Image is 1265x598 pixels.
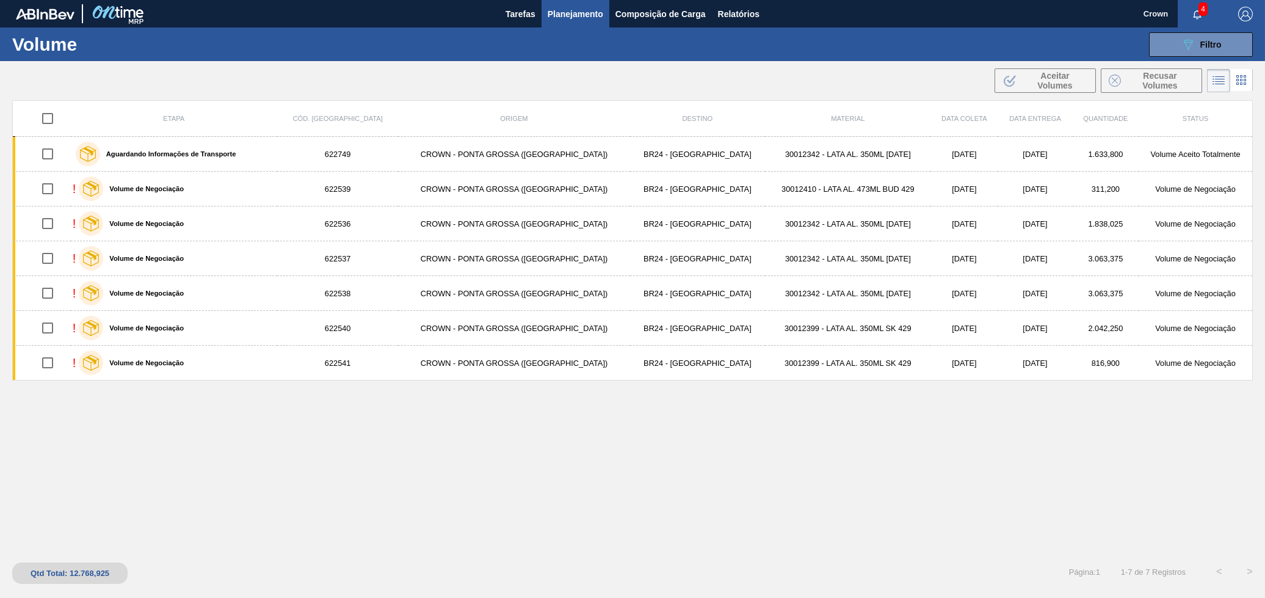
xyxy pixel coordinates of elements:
label: Volume de Negociação [103,290,184,297]
td: 30012342 - LATA AL. 350ML [DATE] [765,137,930,172]
td: [DATE] [998,137,1072,172]
td: CROWN - PONTA GROSSA ([GEOGRAPHIC_DATA]) [398,172,629,206]
div: Visão em Cards [1230,69,1253,92]
label: Volume de Negociação [103,255,184,262]
span: Quantidade [1083,115,1128,122]
td: 622539 [277,172,398,206]
td: [DATE] [998,346,1072,381]
div: Visão em Lista [1207,69,1230,92]
td: BR24 - [GEOGRAPHIC_DATA] [630,172,766,206]
span: Data entrega [1009,115,1061,122]
td: [DATE] [998,172,1072,206]
td: 30012399 - LATA AL. 350ML SK 429 [765,311,930,346]
td: CROWN - PONTA GROSSA ([GEOGRAPHIC_DATA]) [398,311,629,346]
td: 622536 [277,206,398,241]
td: Volume Aceito Totalmente [1139,137,1252,172]
a: !Volume de Negociação622540CROWN - PONTA GROSSA ([GEOGRAPHIC_DATA])BR24 - [GEOGRAPHIC_DATA]300123... [13,311,1253,346]
span: Relatórios [718,7,759,21]
span: Página : 1 [1069,567,1100,577]
td: 311,200 [1073,172,1139,206]
td: 622749 [277,137,398,172]
td: [DATE] [930,172,998,206]
td: BR24 - [GEOGRAPHIC_DATA] [630,241,766,276]
td: [DATE] [930,206,998,241]
div: ! [73,321,76,335]
td: BR24 - [GEOGRAPHIC_DATA] [630,346,766,381]
button: Aceitar Volumes [995,68,1096,93]
td: CROWN - PONTA GROSSA ([GEOGRAPHIC_DATA]) [398,276,629,311]
td: 816,900 [1073,346,1139,381]
span: Aceitar Volumes [1022,71,1088,90]
td: Volume de Negociação [1139,241,1252,276]
td: [DATE] [998,206,1072,241]
td: 30012342 - LATA AL. 350ML [DATE] [765,276,930,311]
a: !Volume de Negociação622539CROWN - PONTA GROSSA ([GEOGRAPHIC_DATA])BR24 - [GEOGRAPHIC_DATA]300124... [13,172,1253,206]
td: [DATE] [930,276,998,311]
span: 4 [1198,2,1208,16]
span: Cód. [GEOGRAPHIC_DATA] [292,115,383,122]
button: Notificações [1178,5,1217,23]
div: ! [73,217,76,231]
td: CROWN - PONTA GROSSA ([GEOGRAPHIC_DATA]) [398,241,629,276]
td: BR24 - [GEOGRAPHIC_DATA] [630,206,766,241]
td: BR24 - [GEOGRAPHIC_DATA] [630,311,766,346]
td: [DATE] [930,311,998,346]
button: < [1204,556,1234,587]
a: !Volume de Negociação622537CROWN - PONTA GROSSA ([GEOGRAPHIC_DATA])BR24 - [GEOGRAPHIC_DATA]300123... [13,241,1253,276]
td: [DATE] [930,137,998,172]
span: Tarefas [506,7,535,21]
td: 622541 [277,346,398,381]
div: Qtd Total: 12.768,925 [21,569,118,578]
td: 30012410 - LATA AL. 473ML BUD 429 [765,172,930,206]
td: [DATE] [998,276,1072,311]
button: Filtro [1149,32,1253,57]
td: 30012342 - LATA AL. 350ML [DATE] [765,241,930,276]
label: Volume de Negociação [103,220,184,227]
td: 622540 [277,311,398,346]
label: Volume de Negociação [103,185,184,192]
td: [DATE] [998,311,1072,346]
td: 622538 [277,276,398,311]
td: 2.042,250 [1073,311,1139,346]
td: 3.063,375 [1073,241,1139,276]
a: !Volume de Negociação622536CROWN - PONTA GROSSA ([GEOGRAPHIC_DATA])BR24 - [GEOGRAPHIC_DATA]300123... [13,206,1253,241]
span: Composição de Carga [615,7,706,21]
td: CROWN - PONTA GROSSA ([GEOGRAPHIC_DATA]) [398,137,629,172]
td: 30012399 - LATA AL. 350ML SK 429 [765,346,930,381]
td: Volume de Negociação [1139,346,1252,381]
td: 30012342 - LATA AL. 350ML [DATE] [765,206,930,241]
span: Origem [500,115,527,122]
td: CROWN - PONTA GROSSA ([GEOGRAPHIC_DATA]) [398,346,629,381]
td: [DATE] [930,241,998,276]
div: ! [73,356,76,370]
td: BR24 - [GEOGRAPHIC_DATA] [630,137,766,172]
span: 1 - 7 de 7 Registros [1118,567,1186,577]
a: !Volume de Negociação622541CROWN - PONTA GROSSA ([GEOGRAPHIC_DATA])BR24 - [GEOGRAPHIC_DATA]300123... [13,346,1253,381]
td: 3.063,375 [1073,276,1139,311]
td: BR24 - [GEOGRAPHIC_DATA] [630,276,766,311]
span: Recusar Volumes [1126,71,1194,90]
td: 1.633,800 [1073,137,1139,172]
td: [DATE] [998,241,1072,276]
span: Destino [683,115,713,122]
a: !Volume de Negociação622538CROWN - PONTA GROSSA ([GEOGRAPHIC_DATA])BR24 - [GEOGRAPHIC_DATA]300123... [13,276,1253,311]
td: Volume de Negociação [1139,172,1252,206]
div: ! [73,286,76,301]
span: Planejamento [548,7,603,21]
td: Volume de Negociação [1139,276,1252,311]
td: Volume de Negociação [1139,206,1252,241]
span: Data coleta [941,115,987,122]
button: Recusar Volumes [1101,68,1202,93]
label: Volume de Negociação [103,359,184,366]
span: Filtro [1200,40,1222,49]
div: ! [73,252,76,266]
img: TNhmsLtSVTkK8tSr43FrP2fwEKptu5GPRR3wAAAABJRU5ErkJggg== [16,9,74,20]
td: 622537 [277,241,398,276]
td: CROWN - PONTA GROSSA ([GEOGRAPHIC_DATA]) [398,206,629,241]
label: Aguardando Informações de Transporte [100,150,236,158]
span: Status [1183,115,1208,122]
div: ! [73,182,76,196]
span: Etapa [163,115,184,122]
span: Material [831,115,864,122]
td: [DATE] [930,346,998,381]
